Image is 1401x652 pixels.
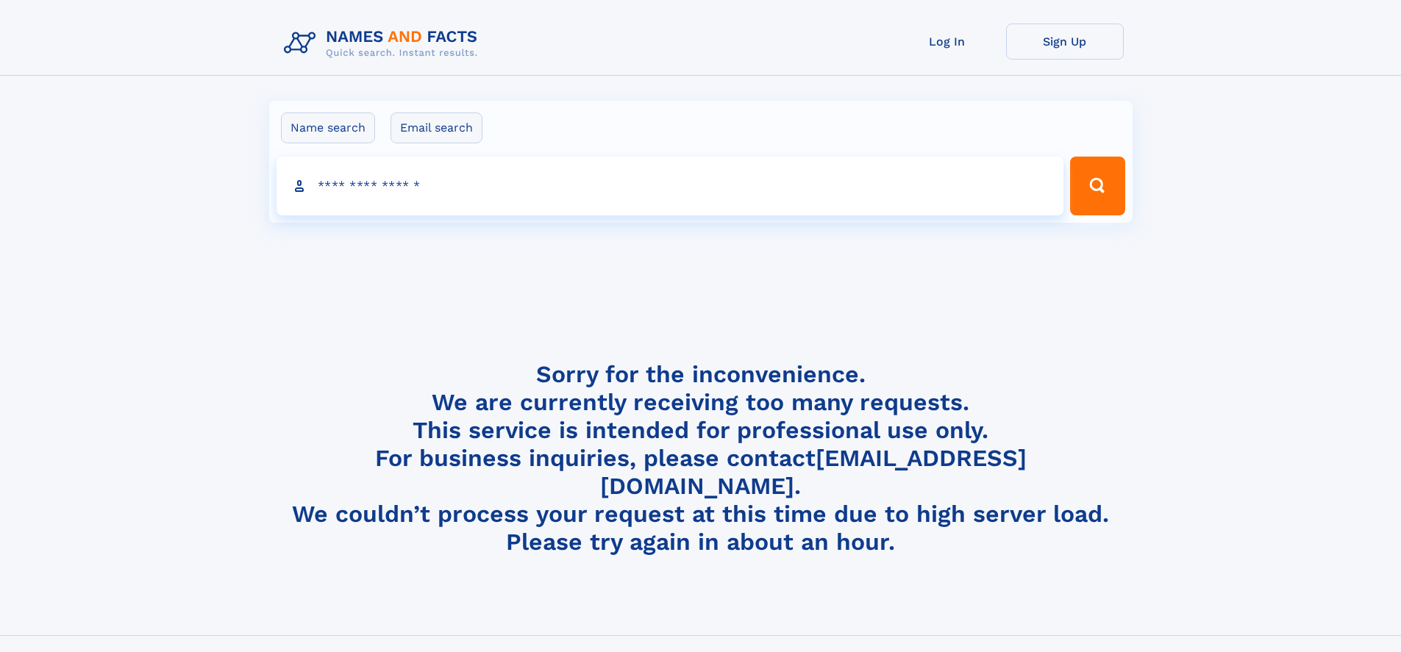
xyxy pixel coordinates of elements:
[1006,24,1124,60] a: Sign Up
[281,112,375,143] label: Name search
[600,444,1027,500] a: [EMAIL_ADDRESS][DOMAIN_NAME]
[1070,157,1124,215] button: Search Button
[278,24,490,63] img: Logo Names and Facts
[888,24,1006,60] a: Log In
[277,157,1064,215] input: search input
[278,360,1124,556] h4: Sorry for the inconvenience. We are currently receiving too many requests. This service is intend...
[391,112,482,143] label: Email search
